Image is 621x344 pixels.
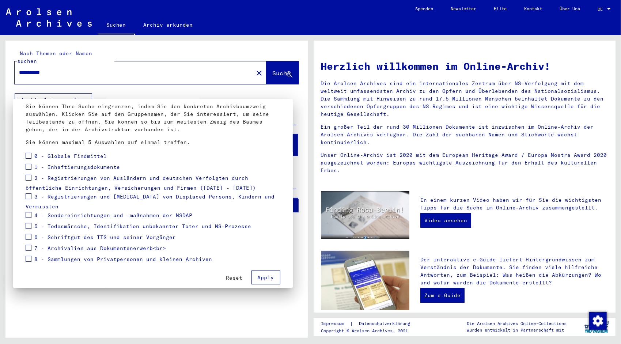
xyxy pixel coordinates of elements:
[34,234,176,241] span: 6 - Schriftgut des ITS und seiner Vorgänger
[226,275,243,281] span: Reset
[34,212,192,219] span: 4 - Sondereinrichtungen und -maßnahmen der NSDAP
[589,312,606,329] div: Zustimmung ändern
[251,271,280,284] button: Apply
[26,175,256,191] span: 2 - Registrierungen von Ausländern und deutschen Verfolgten durch öffentliche Einrichtungen, Vers...
[34,153,107,159] span: 0 - Globale Findmittel
[34,256,212,262] span: 8 - Sammlungen von Privatpersonen und kleinen Archiven
[26,139,280,146] p: Sie können maximal 5 Auswahlen auf einmal treffen.
[589,312,607,330] img: Zustimmung ändern
[258,274,274,281] span: Apply
[34,164,120,170] span: 1 - Inhaftierungsdokumente
[26,193,274,210] span: 3 - Registrierungen und [MEDICAL_DATA] von Displaced Persons, Kindern und Vermissten
[220,271,249,284] button: Reset
[34,245,166,252] span: 7 - Archivalien aus Dokumentenerwerb<br>
[26,103,280,133] p: Sie können Ihre Suche eingrenzen, indem Sie den konkreten Archivbaumzweig auswählen. Klicken Sie ...
[34,223,251,230] span: 5 - Todesmärsche, Identifikation unbekannter Toter und NS-Prozesse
